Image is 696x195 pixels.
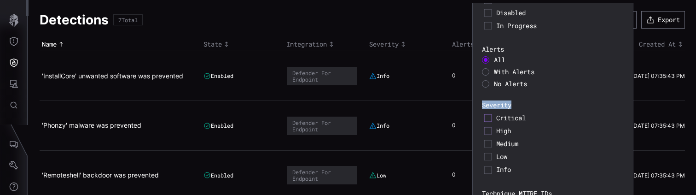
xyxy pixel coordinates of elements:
[203,72,233,80] div: Enabled
[632,72,685,79] time: [DATE] 07:35:43 PM
[496,127,621,135] span: High
[203,171,233,179] div: Enabled
[496,153,621,161] span: Low
[641,11,685,29] button: Export
[369,171,386,179] div: Low
[632,122,685,129] time: [DATE] 07:35:43 PM
[292,169,352,182] div: Defender For Endpoint
[452,72,466,80] div: 0
[496,140,621,148] span: Medium
[452,171,466,179] div: 0
[203,40,282,48] div: Toggle sort direction
[496,9,621,17] span: Disabled
[40,12,109,28] h1: Detections
[42,171,159,179] a: 'Remoteshell' backdoor was prevented
[292,119,352,132] div: Defender For Endpoint
[496,114,621,122] span: Critical
[292,70,352,83] div: Defender For Endpoint
[42,40,199,48] div: Toggle sort direction
[369,40,447,48] div: Toggle sort direction
[632,172,685,179] time: [DATE] 07:35:43 PM
[482,45,624,53] label: Alerts
[369,72,389,80] div: Info
[494,79,527,88] span: No Alerts
[494,67,534,76] span: With Alerts
[604,40,685,48] div: Toggle sort direction
[42,72,183,80] a: 'InstallCore' unwanted software was prevented
[369,122,389,130] div: Info
[494,55,505,64] span: All
[118,17,138,23] div: 7 Total
[42,121,141,129] a: 'Phonzy' malware was prevented
[452,40,503,48] div: Toggle sort direction
[496,22,621,30] span: In Progress
[203,122,233,130] div: Enabled
[496,165,621,174] span: Info
[286,40,365,48] div: Toggle sort direction
[452,122,466,130] div: 0
[482,101,624,109] label: Severity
